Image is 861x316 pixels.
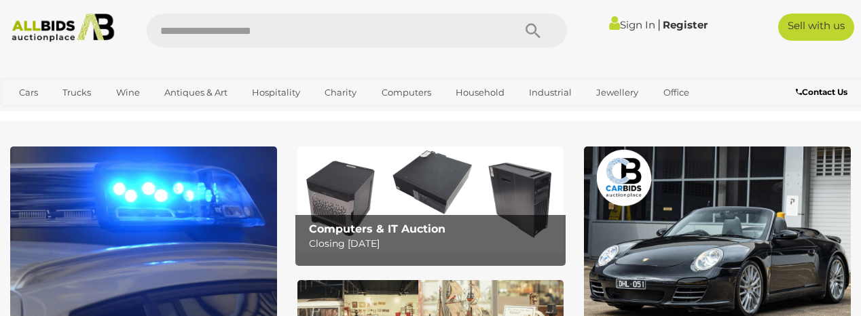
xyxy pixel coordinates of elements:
[520,81,581,104] a: Industrial
[155,81,236,104] a: Antiques & Art
[373,81,440,104] a: Computers
[62,104,177,126] a: [GEOGRAPHIC_DATA]
[6,14,120,42] img: Allbids.com.au
[587,81,647,104] a: Jewellery
[657,17,661,32] span: |
[499,14,567,47] button: Search
[107,81,149,104] a: Wine
[297,146,564,253] img: Computers & IT Auction
[297,146,564,253] a: Computers & IT Auction Computers & IT Auction Closing [DATE]
[447,81,513,104] a: Household
[309,222,445,235] b: Computers & IT Auction
[309,235,558,252] p: Closing [DATE]
[609,18,655,31] a: Sign In
[10,104,56,126] a: Sports
[796,85,851,100] a: Contact Us
[655,81,698,104] a: Office
[10,81,47,104] a: Cars
[54,81,100,104] a: Trucks
[243,81,309,104] a: Hospitality
[316,81,365,104] a: Charity
[796,87,847,97] b: Contact Us
[778,14,854,41] a: Sell with us
[663,18,708,31] a: Register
